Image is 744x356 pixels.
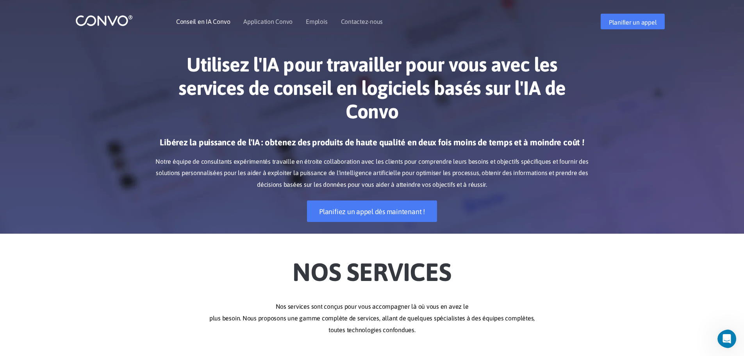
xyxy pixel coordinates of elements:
[155,158,588,188] font: Notre équipe de consultants expérimentés travaille en étroite collaboration avec les clients pour...
[209,315,535,322] font: plus besoin. Nous proposons une gamme complète de services, allant de quelques spécialistes à des...
[601,14,665,29] a: Planifier un appel
[160,137,584,147] font: Libérez la puissance de l'IA : obtenez des produits de haute qualité en deux fois moins de temps ...
[717,329,742,348] iframe: Chat en direct par interphone
[176,18,230,25] a: Conseil en IA Convo
[341,18,383,25] a: Contactez-nous
[293,258,451,286] font: Nos services
[276,303,469,310] font: Nos services sont conçus pour vous accompagner là où vous en avez le
[75,14,133,27] img: logo_1.png
[319,208,425,216] font: Planifiez un appel dès maintenant !
[609,19,657,26] font: Planifier un appel
[306,18,327,25] a: Emplois
[307,200,437,222] a: Planifiez un appel dès maintenant !
[178,53,566,123] font: Utilisez l'IA pour travailler pour vous avec les services de conseil en logiciels basés sur l'IA ...
[328,326,416,333] font: toutes technologies confondues.
[243,18,293,25] a: Application Convo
